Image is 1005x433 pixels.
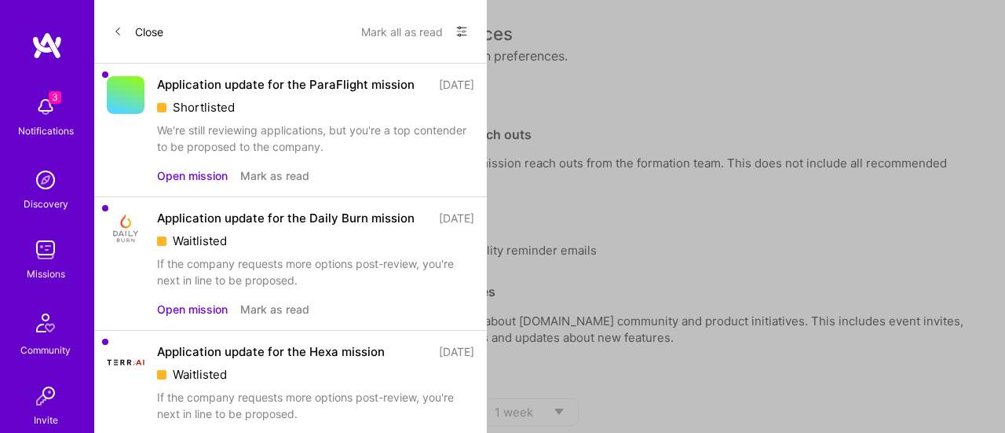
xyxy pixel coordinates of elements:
button: Mark as read [240,167,309,184]
div: [DATE] [439,76,474,93]
div: Application update for the ParaFlight mission [157,76,415,93]
img: discovery [30,164,61,196]
img: logo [31,31,63,60]
button: Open mission [157,167,228,184]
div: Application update for the Daily Burn mission [157,210,415,226]
img: Company Logo [107,359,144,366]
div: Waitlisted [157,233,474,249]
div: Application update for the Hexa mission [157,343,385,360]
img: Company Logo [107,210,144,248]
div: [DATE] [439,210,474,226]
div: [DATE] [439,343,474,360]
img: Invite [30,380,61,412]
button: Open mission [157,301,228,317]
div: Shortlisted [157,99,474,116]
div: Waitlisted [157,366,474,383]
img: Community [27,304,64,342]
img: teamwork [30,234,61,266]
div: Community [20,342,71,358]
button: Mark as read [240,301,309,317]
div: Discovery [24,196,68,212]
div: Missions [27,266,65,282]
button: Mark all as read [361,19,443,44]
div: If the company requests more options post-review, you're next in line to be proposed. [157,389,474,422]
div: If the company requests more options post-review, you're next in line to be proposed. [157,255,474,288]
button: Close [113,19,163,44]
div: Invite [34,412,58,428]
div: We're still reviewing applications, but you're a top contender to be proposed to the company. [157,122,474,155]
